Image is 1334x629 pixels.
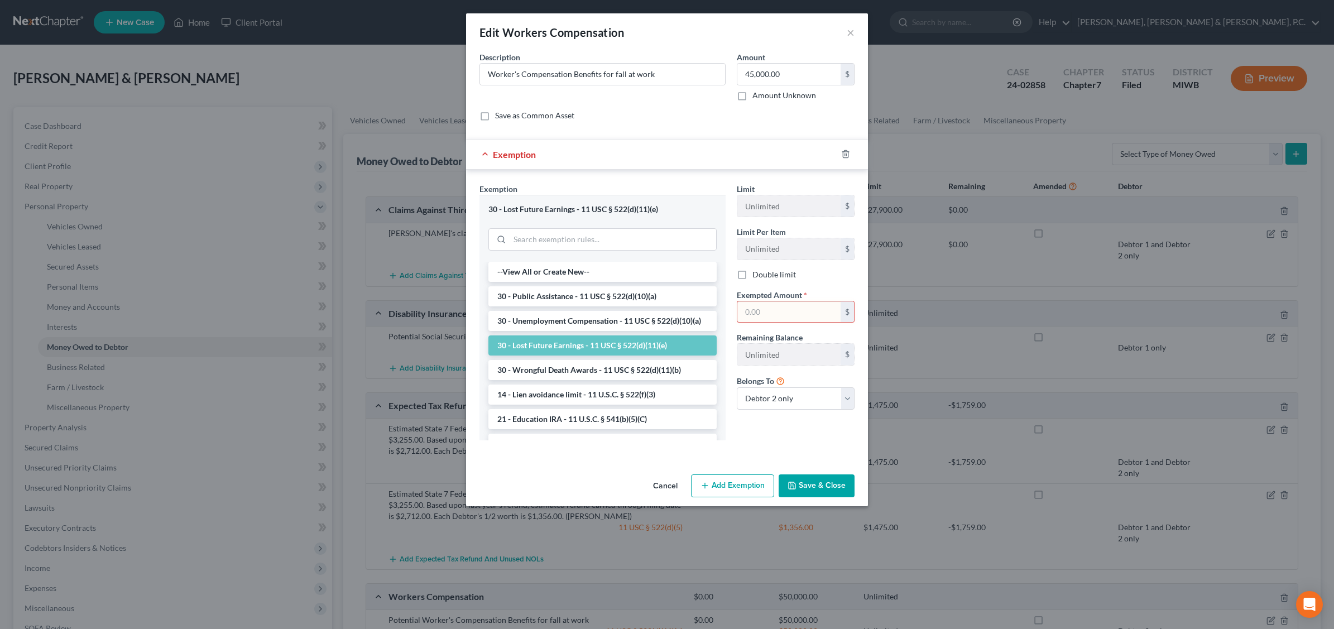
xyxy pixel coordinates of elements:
div: Open Intercom Messenger [1296,591,1323,618]
div: $ [841,238,854,260]
span: Belongs To [737,376,774,386]
input: 0.00 [737,64,841,85]
li: 14 - Lien avoidance limit - 11 U.S.C. § 522(f)(3) [488,385,717,405]
input: -- [737,344,841,365]
label: Double limit [752,269,796,280]
span: Exempted Amount [737,290,802,300]
li: --View All or Create New-- [488,262,717,282]
div: $ [841,344,854,365]
div: $ [841,195,854,217]
input: -- [737,238,841,260]
div: 30 - Lost Future Earnings - 11 USC § 522(d)(11)(e) [488,204,717,215]
span: Exemption [479,184,517,194]
label: Remaining Balance [737,332,803,343]
span: Description [479,52,520,62]
li: 30 - Public Assistance - 11 USC § 522(d)(10)(a) [488,286,717,306]
li: 30 - Wrongful Death Awards - 11 USC § 522(d)(11)(b) [488,360,717,380]
div: $ [841,301,854,323]
button: × [847,26,855,39]
input: 0.00 [737,301,841,323]
li: 21 - Education IRA - 11 U.S.C. § 541(b)(5)(C) [488,409,717,429]
label: Amount Unknown [752,90,816,101]
div: $ [841,64,854,85]
li: 21 - Qualified ABLE program funds - 11 U.S.C. § 541(b)(10)(C) [488,434,717,454]
span: Exemption [493,149,536,160]
button: Save & Close [779,474,855,498]
label: Limit Per Item [737,226,786,238]
input: Describe... [480,64,725,85]
li: 30 - Unemployment Compensation - 11 USC § 522(d)(10)(a) [488,311,717,331]
button: Cancel [644,476,687,498]
label: Amount [737,51,765,63]
li: 30 - Lost Future Earnings - 11 USC § 522(d)(11)(e) [488,335,717,356]
button: Add Exemption [691,474,774,498]
input: Search exemption rules... [510,229,716,250]
input: -- [737,195,841,217]
div: Edit Workers Compensation [479,25,624,40]
span: Limit [737,184,755,194]
label: Save as Common Asset [495,110,574,121]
